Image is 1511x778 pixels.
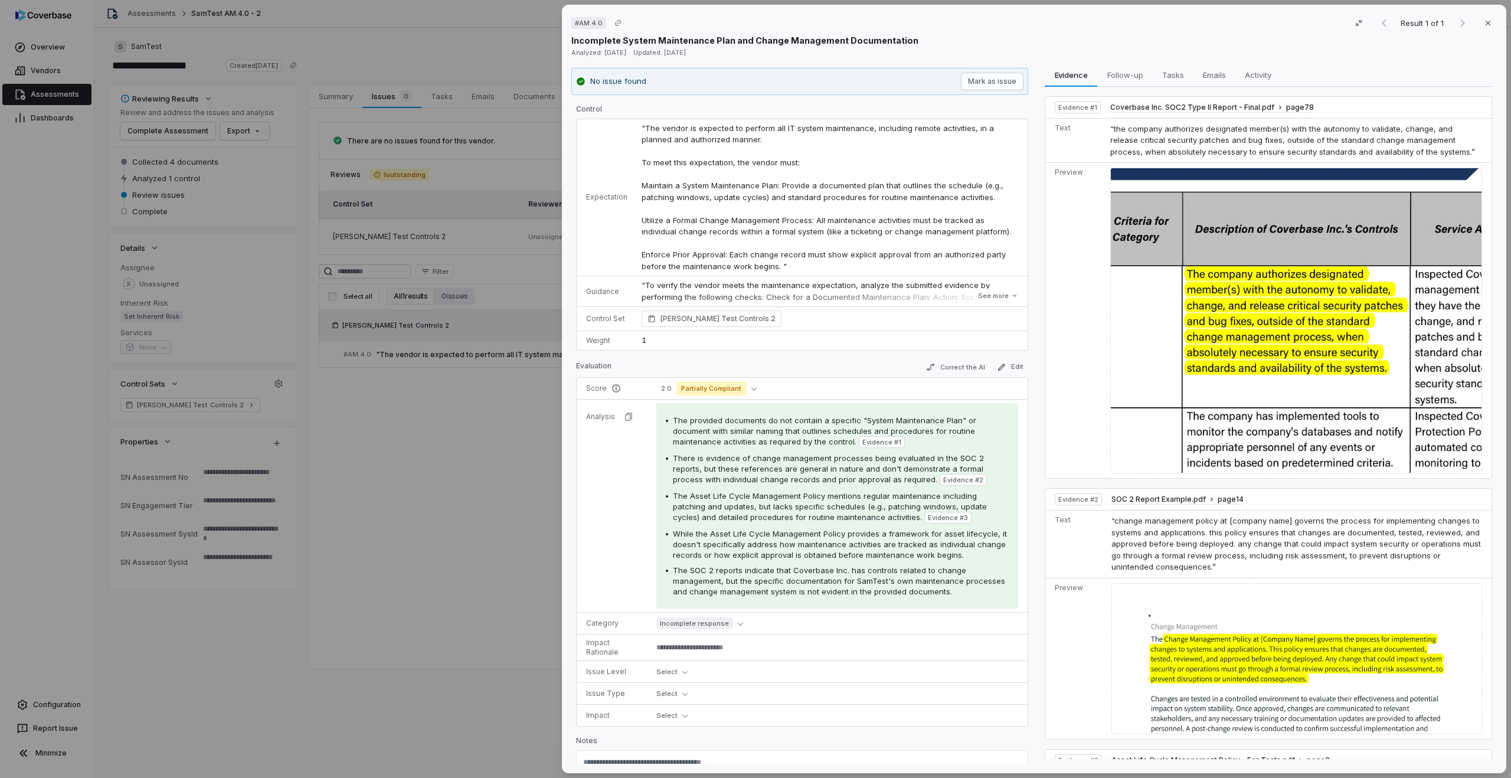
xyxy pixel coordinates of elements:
[642,335,646,345] span: 1
[576,736,1028,750] p: Notes
[586,412,615,421] p: Analysis
[586,711,642,720] p: Impact
[656,381,761,395] button: 2.0Partially Compliant
[607,12,629,34] button: Copy link
[1045,163,1106,479] td: Preview
[673,529,1007,560] span: While the Asset Life Cycle Management Policy provides a framework for asset lifecycle, it doesn't...
[1157,67,1189,83] span: Tasks
[656,687,692,701] button: Select
[1218,495,1244,504] span: page 14
[1401,17,1446,30] p: Result 1 of 1
[1045,511,1107,578] td: Text
[586,192,627,202] p: Expectation
[862,437,901,447] span: Evidence # 1
[1240,67,1276,83] span: Activity
[1058,756,1098,765] span: Evidence # 3
[571,34,918,47] p: Incomplete System Maintenance Plan and Change Management Documentation
[660,313,776,325] span: [PERSON_NAME] Test Controls 2
[586,638,642,657] p: Impact Rationale
[928,513,968,522] span: Evidence # 3
[586,667,642,676] p: Issue Level
[642,280,1018,407] p: "To verify the vendor meets the maintenance expectation, analyze the submitted evidence by perfor...
[1058,495,1098,504] span: Evidence # 2
[575,18,603,28] span: # AM.4.0
[1045,118,1106,163] td: Text
[586,336,627,345] p: Weight
[673,565,1005,596] span: The SOC 2 reports indicate that Coverbase Inc. has controls related to change management, but the...
[633,48,686,57] span: Updated: [DATE]
[586,314,627,323] p: Control Set
[1110,103,1314,113] button: Coverbase Inc. SOC2 Type II Report - Final.pdfpage78
[1307,756,1330,765] span: page 2
[1111,756,1295,765] span: Asset Life Cycle Management Policy - For Tests.pdf
[1286,103,1314,112] span: page 78
[586,287,627,296] p: Guidance
[1058,103,1097,112] span: Evidence # 1
[943,475,983,485] span: Evidence # 2
[1111,583,1482,734] img: a6253d9fbf4c49fd88a442817c65a37d_original.jpg_w1200.jpg
[1103,67,1148,83] span: Follow-up
[1111,495,1244,505] button: SOC 2 Report Example.pdfpage14
[576,104,1028,119] p: Control
[656,665,692,679] button: Select
[1198,67,1231,83] span: Emails
[1045,578,1107,739] td: Preview
[1110,124,1475,156] span: “the company authorizes designated member(s) with the autonomy to validate, change, and release c...
[673,491,987,522] span: The Asset Life Cycle Management Policy mentions regular maintenance including patching and update...
[586,619,642,628] p: Category
[586,689,642,698] p: Issue Type
[961,73,1023,90] button: Mark as issue
[642,123,1011,271] span: "The vendor is expected to perform all IT system maintenance, including remote activities, in a p...
[974,285,1022,306] button: See more
[992,360,1028,374] button: Edit
[1111,516,1481,571] span: “change management policy at [company name] governs the process for implementing changes to syste...
[656,708,692,723] button: Select
[1050,67,1093,83] span: Evidence
[921,360,990,374] button: Correct the AI
[590,76,646,87] p: No issue found
[571,48,626,57] span: Analyzed: [DATE]
[1111,495,1206,504] span: SOC 2 Report Example.pdf
[1110,103,1274,112] span: Coverbase Inc. SOC2 Type II Report - Final.pdf
[676,381,747,395] span: Partially Compliant
[586,384,642,393] p: Score
[576,361,611,375] p: Evaluation
[656,617,733,629] span: Incomplete response
[1110,168,1482,473] img: 132403cb365243c4985e985c26773fbb_original.jpg_w1200.jpg
[673,416,976,446] span: The provided documents do not contain a specific "System Maintenance Plan" or document with simil...
[673,453,984,484] span: There is evidence of change management processes being evaluated in the SOC 2 reports, but these ...
[1111,756,1330,766] button: Asset Life Cycle Management Policy - For Tests.pdfpage2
